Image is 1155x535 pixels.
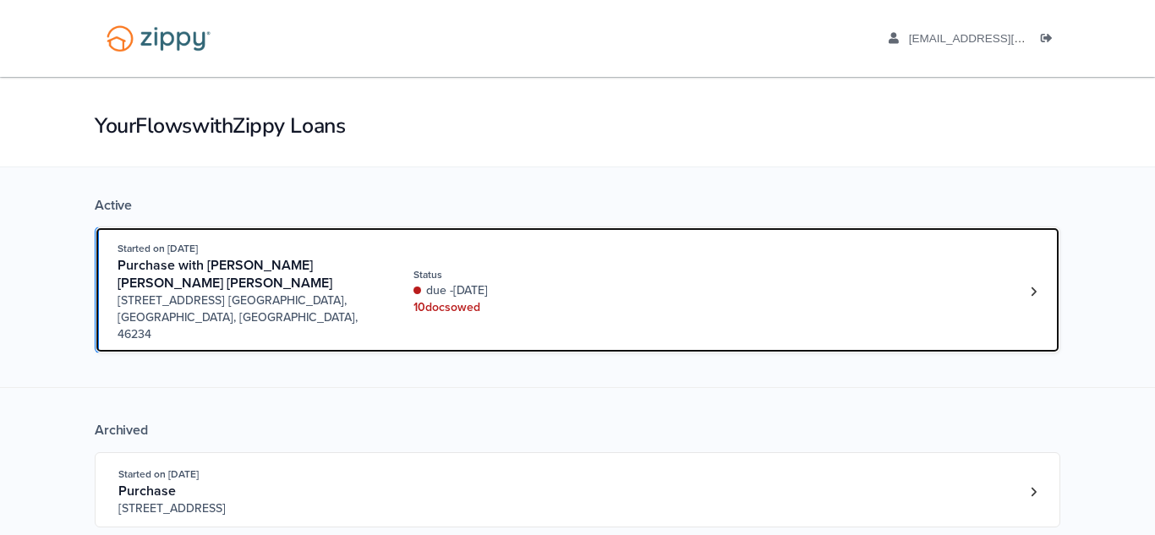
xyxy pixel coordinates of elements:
span: paoladiabas@gmail.com [909,32,1103,45]
a: Open loan 4212294 [95,452,1060,527]
a: Open loan 4214723 [95,227,1060,353]
h1: Your Flows with Zippy Loans [95,112,1060,140]
span: Started on [DATE] [118,468,199,480]
div: Archived [95,422,1060,439]
img: Logo [96,17,222,60]
span: Purchase with [PERSON_NAME] [PERSON_NAME] [PERSON_NAME] [118,257,332,292]
a: Loan number 4214723 [1021,279,1046,304]
a: edit profile [889,32,1103,49]
a: Log out [1041,32,1059,49]
span: [STREET_ADDRESS] [GEOGRAPHIC_DATA], [GEOGRAPHIC_DATA], [GEOGRAPHIC_DATA], 46234 [118,292,375,343]
div: due -[DATE] [413,282,639,299]
span: Purchase [118,483,176,500]
span: [STREET_ADDRESS] [118,500,376,517]
div: 10 doc s owed [413,299,639,316]
div: Status [413,267,639,282]
span: Started on [DATE] [118,243,198,254]
div: Active [95,197,1060,214]
a: Loan number 4212294 [1021,479,1046,505]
